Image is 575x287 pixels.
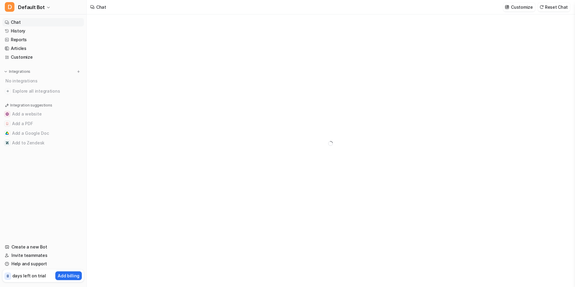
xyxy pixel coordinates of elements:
a: Articles [2,44,84,53]
a: Chat [2,18,84,26]
button: Add a Google DocAdd a Google Doc [2,128,84,138]
button: Add to ZendeskAdd to Zendesk [2,138,84,148]
img: Add to Zendesk [5,141,9,145]
button: Add a PDFAdd a PDF [2,119,84,128]
img: menu_add.svg [76,69,81,74]
a: History [2,27,84,35]
p: Add billing [58,273,79,279]
p: days left on trial [12,273,46,279]
a: Help and support [2,260,84,268]
img: expand menu [4,69,8,74]
p: Customize [511,4,533,10]
p: Integration suggestions [10,103,52,108]
img: Add a Google Doc [5,131,9,135]
a: Explore all integrations [2,87,84,95]
button: Add billing [55,271,82,280]
button: Add a websiteAdd a website [2,109,84,119]
a: Customize [2,53,84,61]
span: Explore all integrations [13,86,81,96]
a: Create a new Bot [2,243,84,251]
p: 8 [7,273,9,279]
div: Chat [96,4,106,10]
img: Add a PDF [5,122,9,125]
button: Reset Chat [538,3,570,11]
p: Integrations [9,69,30,74]
img: Add a website [5,112,9,116]
img: customize [505,5,509,9]
button: Customize [503,3,535,11]
img: explore all integrations [5,88,11,94]
a: Reports [2,35,84,44]
button: Integrations [2,69,32,75]
span: Default Bot [18,3,45,11]
a: Invite teammates [2,251,84,260]
img: reset [540,5,544,9]
div: No integrations [4,76,84,86]
span: D [5,2,14,12]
